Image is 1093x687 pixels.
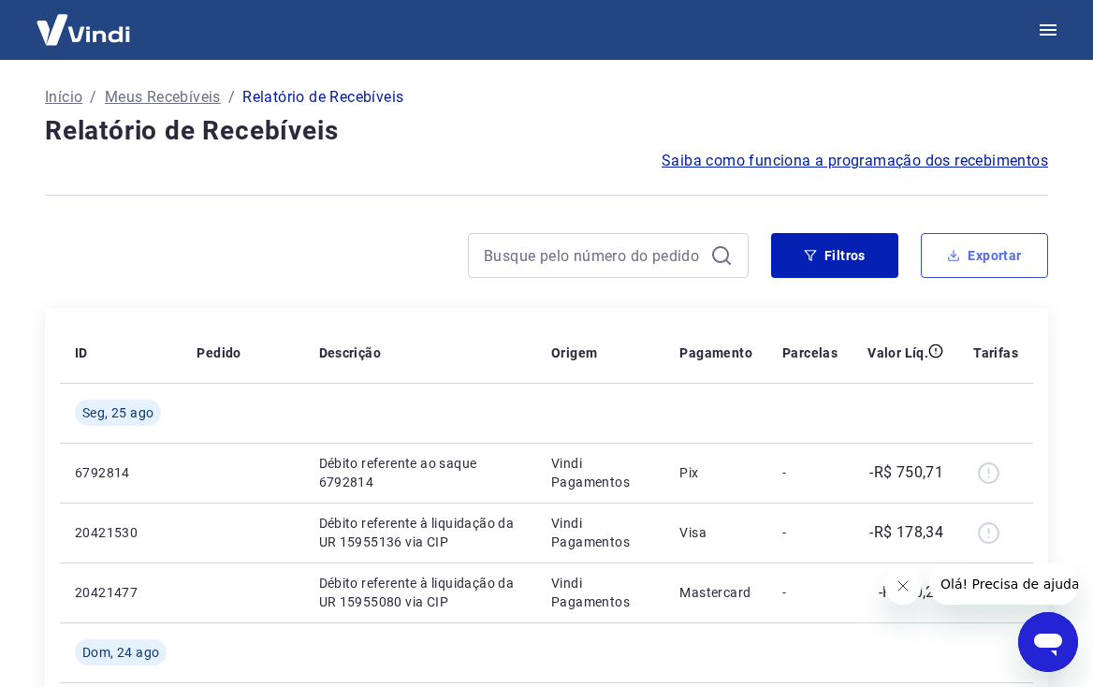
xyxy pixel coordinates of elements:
p: Débito referente à liquidação da UR 15955080 via CIP [319,574,522,611]
p: - [782,583,838,602]
p: Vindi Pagamentos [551,574,649,611]
p: Valor Líq. [867,343,928,362]
a: Meus Recebíveis [105,86,221,109]
p: Mastercard [679,583,752,602]
p: Débito referente à liquidação da UR 15955136 via CIP [319,514,522,551]
p: Débito referente ao saque 6792814 [319,454,522,491]
p: Parcelas [782,343,838,362]
p: -R$ 750,71 [869,461,943,484]
p: / [228,86,235,109]
p: - [782,463,838,482]
p: Vindi Pagamentos [551,514,649,551]
p: 6792814 [75,463,167,482]
a: Saiba como funciona a programação dos recebimentos [662,150,1048,172]
p: Relatório de Recebíveis [242,86,403,109]
p: 20421477 [75,583,167,602]
iframe: Mensagem da empresa [929,563,1078,605]
p: Tarifas [973,343,1018,362]
p: Vindi Pagamentos [551,454,649,491]
p: -R$ 178,34 [869,521,943,544]
p: Pix [679,463,752,482]
p: -R$ 80,29 [879,581,944,604]
p: Origem [551,343,597,362]
p: Descrição [319,343,382,362]
h4: Relatório de Recebíveis [45,112,1048,150]
a: Início [45,86,82,109]
p: 20421530 [75,523,167,542]
iframe: Botão para abrir a janela de mensagens [1018,612,1078,672]
img: Vindi [22,1,144,58]
p: Pagamento [679,343,752,362]
span: Seg, 25 ago [82,403,153,422]
p: Pedido [197,343,240,362]
input: Busque pelo número do pedido [484,241,703,270]
p: - [782,523,838,542]
button: Exportar [921,233,1048,278]
iframe: Fechar mensagem [884,567,922,605]
button: Filtros [771,233,898,278]
p: Visa [679,523,752,542]
span: Dom, 24 ago [82,643,159,662]
span: Olá! Precisa de ajuda? [11,13,157,28]
p: / [90,86,96,109]
p: ID [75,343,88,362]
